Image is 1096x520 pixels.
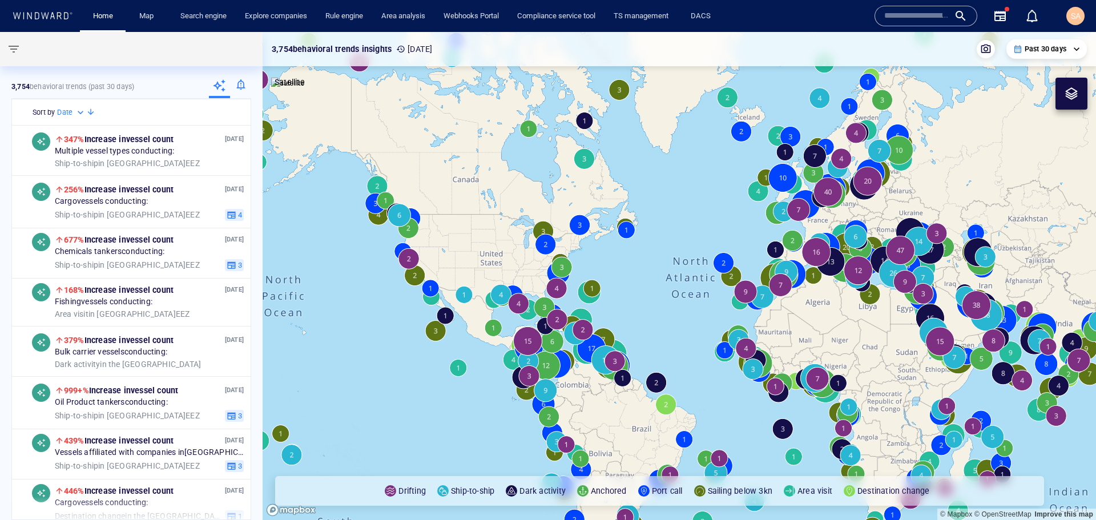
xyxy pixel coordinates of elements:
a: Compliance service tool [513,6,600,26]
span: Increase in vessel count [64,185,174,194]
span: Ship-to-ship [55,260,98,269]
span: in [GEOGRAPHIC_DATA] EEZ [55,209,200,220]
span: 379% [64,336,84,345]
span: Oil Product tankers conducting: [55,397,168,408]
span: Increase in vessel count [64,486,174,495]
span: in [GEOGRAPHIC_DATA] EEZ [55,260,200,270]
p: Past 30 days [1025,44,1066,54]
span: Cargo vessels conducting: [55,196,148,207]
span: Vessels affiliated with companies in [GEOGRAPHIC_DATA] conducting: [55,448,244,458]
span: 168% [64,285,84,295]
img: satellite [271,78,305,89]
span: Increase in vessel count [64,285,174,295]
span: 3 [236,461,242,471]
strong: 3,754 [11,82,30,91]
button: 4 [225,208,244,221]
p: [DATE] [225,134,244,144]
p: Port call [652,484,683,498]
a: Mapbox [940,510,972,518]
canvas: Map [263,32,1096,520]
span: Ship-to-ship [55,209,98,219]
p: Sailing below 3kn [708,484,772,498]
span: 439% [64,436,84,445]
a: DACS [686,6,715,26]
span: SA [1071,11,1081,21]
span: in [GEOGRAPHIC_DATA] EEZ [55,309,190,319]
span: Bulk carrier vessels conducting: [55,347,167,357]
span: in [GEOGRAPHIC_DATA] EEZ [55,410,200,421]
a: Map feedback [1034,510,1093,518]
span: Ship-to-ship [55,410,98,420]
span: Increase in vessel count [64,436,174,445]
a: Search engine [176,6,231,26]
span: Dark activity [55,359,100,368]
span: Increase in vessel count [64,135,174,144]
span: in [GEOGRAPHIC_DATA] EEZ [55,158,200,168]
a: OpenStreetMap [974,510,1031,518]
h6: Sort by [33,107,55,118]
a: Area analysis [377,6,430,26]
button: SA [1064,5,1087,27]
p: Destination change [857,484,930,498]
p: Area visit [797,484,832,498]
a: Mapbox logo [266,503,316,517]
span: Increase in vessel count [64,235,174,244]
p: Dark activity [519,484,566,498]
a: Home [88,6,118,26]
p: [DATE] [396,42,432,56]
span: Increase in vessel count [64,336,174,345]
span: Increase in vessel count [64,386,179,395]
p: [DATE] [225,435,244,446]
button: Home [84,6,121,26]
iframe: Chat [1047,469,1087,511]
p: Drifting [398,484,426,498]
a: TS management [609,6,673,26]
button: 3 [225,409,244,422]
div: Past 30 days [1013,44,1080,54]
span: 347% [64,135,84,144]
a: Webhooks Portal [439,6,503,26]
button: 3 [225,459,244,472]
p: [DATE] [225,334,244,345]
div: Notification center [1025,9,1039,23]
span: 4 [236,209,242,220]
p: [DATE] [225,234,244,245]
p: behavioral trends (Past 30 days) [11,82,134,92]
a: Rule engine [321,6,368,26]
p: [DATE] [225,485,244,496]
p: Satellite [275,75,305,89]
span: Area visit [55,309,88,318]
span: 3 [236,410,242,421]
span: Ship-to-ship [55,461,98,470]
p: [DATE] [225,385,244,396]
span: 999+% [64,386,89,395]
span: Multiple vessel types conducting: [55,146,175,156]
a: Explore companies [240,6,312,26]
p: [DATE] [225,184,244,195]
button: 3 [225,259,244,271]
p: [DATE] [225,284,244,295]
p: 3,754 behavioral trends insights [272,42,392,56]
span: Fishing vessels conducting: [55,297,152,307]
span: 677% [64,235,84,244]
a: Map [135,6,162,26]
span: in [GEOGRAPHIC_DATA] EEZ [55,461,200,471]
p: Ship-to-ship [451,484,494,498]
span: in the [GEOGRAPHIC_DATA] [55,359,201,369]
p: Anchored [591,484,627,498]
span: 256% [64,185,84,194]
span: Ship-to-ship [55,158,98,167]
span: Chemicals tankers conducting: [55,247,165,257]
span: 446% [64,486,84,495]
span: 3 [236,260,242,270]
button: DACS [682,6,719,26]
div: Date [57,107,86,118]
h6: Date [57,107,72,118]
